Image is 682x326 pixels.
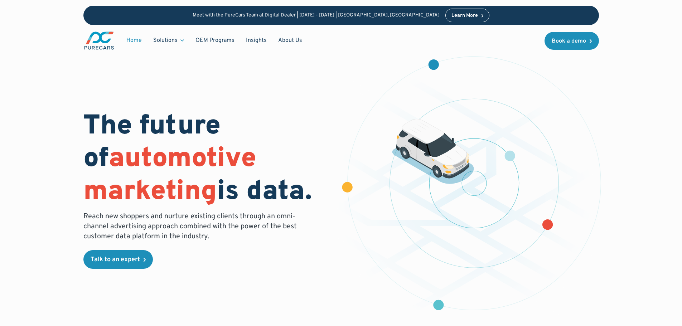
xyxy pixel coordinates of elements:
a: About Us [272,34,308,47]
a: Talk to an expert [83,250,153,269]
div: Solutions [147,34,190,47]
img: illustration of a vehicle [392,119,474,184]
a: Insights [240,34,272,47]
a: Home [121,34,147,47]
a: Learn More [445,9,490,22]
a: main [83,31,115,50]
span: automotive marketing [83,142,256,209]
a: OEM Programs [190,34,240,47]
p: Meet with the PureCars Team at Digital Dealer | [DATE] - [DATE] | [GEOGRAPHIC_DATA], [GEOGRAPHIC_... [193,13,440,19]
p: Reach new shoppers and nurture existing clients through an omni-channel advertising approach comb... [83,211,301,242]
div: Solutions [153,37,178,44]
a: Book a demo [545,32,599,50]
div: Talk to an expert [91,257,140,263]
div: Book a demo [552,38,586,44]
div: Learn More [451,13,478,18]
img: purecars logo [83,31,115,50]
h1: The future of is data. [83,111,333,209]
